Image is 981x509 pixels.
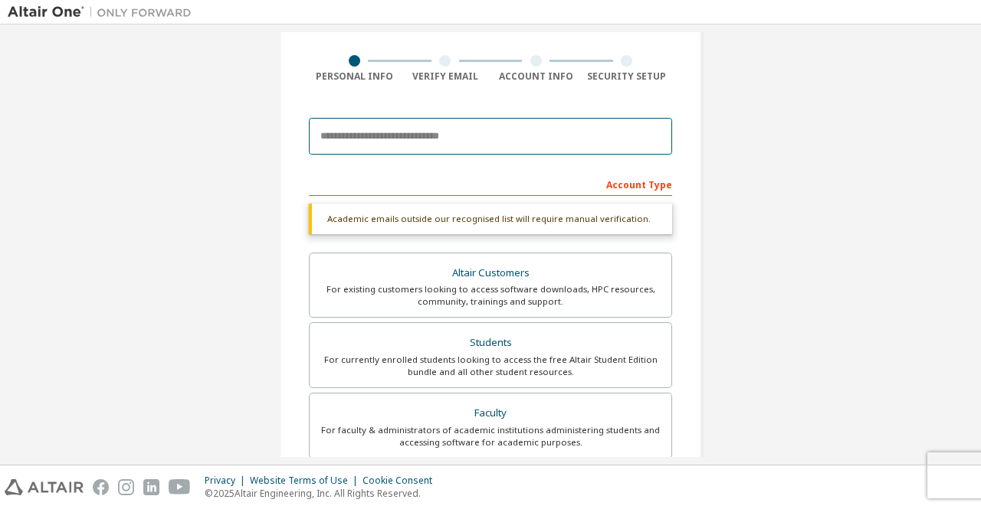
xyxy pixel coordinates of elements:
div: Account Type [309,171,672,196]
img: youtube.svg [169,479,191,495]
div: Students [319,332,662,354]
div: Security Setup [582,70,673,83]
div: For currently enrolled students looking to access the free Altair Student Edition bundle and all ... [319,354,662,378]
div: For existing customers looking to access software downloads, HPC resources, community, trainings ... [319,283,662,308]
div: For faculty & administrators of academic institutions administering students and accessing softwa... [319,424,662,449]
img: Altair One [8,5,199,20]
p: © 2025 Altair Engineering, Inc. All Rights Reserved. [205,487,441,500]
div: Cookie Consent [363,475,441,487]
img: altair_logo.svg [5,479,84,495]
div: Altair Customers [319,263,662,284]
div: Personal Info [309,70,400,83]
div: Verify Email [400,70,491,83]
img: linkedin.svg [143,479,159,495]
div: Website Terms of Use [250,475,363,487]
img: facebook.svg [93,479,109,495]
div: Faculty [319,403,662,424]
div: Academic emails outside our recognised list will require manual verification. [309,204,672,234]
div: Privacy [205,475,250,487]
div: Account Info [490,70,582,83]
img: instagram.svg [118,479,134,495]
